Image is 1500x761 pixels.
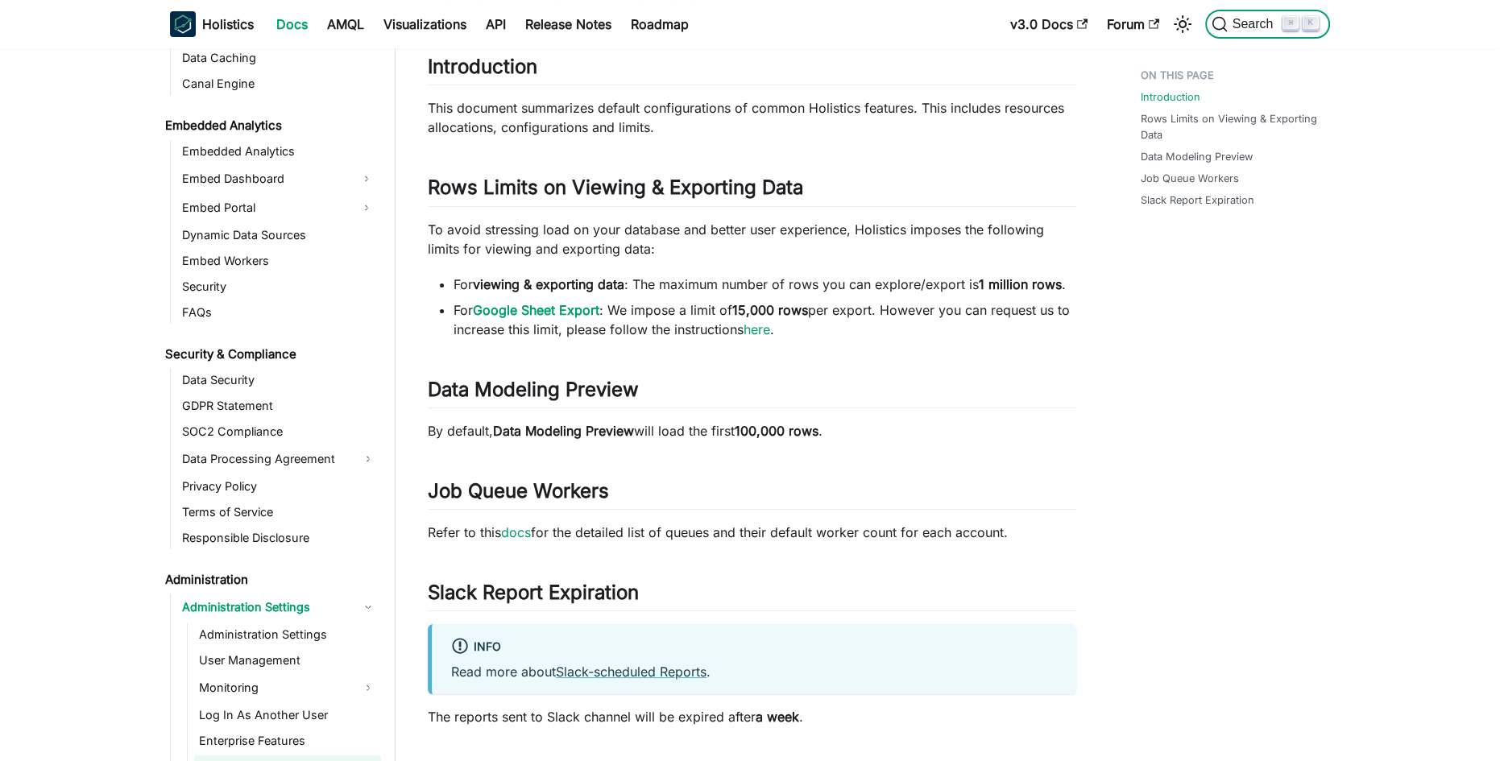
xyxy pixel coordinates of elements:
a: Administration Settings [177,594,381,620]
a: Slack Report Expiration [1141,192,1254,208]
a: Data Processing Agreement [177,446,381,472]
strong: 15,000 rows [732,302,808,318]
a: Security [177,275,381,298]
div: info [451,637,1057,658]
a: Introduction [1141,89,1200,105]
a: Docs [267,11,317,37]
p: By default, will load the first . [428,421,1076,440]
strong: Data Modeling Preview [493,423,634,439]
a: Embed Portal [177,195,352,221]
a: FAQs [177,301,381,324]
kbd: K [1303,16,1319,31]
a: Roadmap [621,11,698,37]
a: Forum [1097,11,1169,37]
h2: Slack Report Expiration [428,581,1076,611]
kbd: ⌘ [1282,16,1299,31]
a: v3.0 Docs [1001,11,1097,37]
a: Monitoring [194,675,381,701]
a: Embedded Analytics [177,140,381,163]
a: API [476,11,516,37]
a: Visualizations [374,11,476,37]
p: To avoid stressing load on your database and better user experience, Holistics imposes the follow... [428,220,1076,258]
p: This document summarizes default configurations of common Holistics features. This includes resou... [428,98,1076,137]
a: Slack-scheduled Reports [556,664,706,680]
a: SOC2 Compliance [177,420,381,443]
a: Administration [160,569,381,591]
a: Enterprise Features [194,730,381,752]
a: HolisticsHolistics [170,11,254,37]
a: Security & Compliance [160,343,381,366]
strong: 100,000 rows [735,423,818,439]
a: Canal Engine [177,72,381,95]
a: Embedded Analytics [160,114,381,137]
button: Expand sidebar category 'Embed Portal' [352,195,381,221]
a: Release Notes [516,11,621,37]
a: Google Sheet Export [473,302,599,318]
h2: Job Queue Workers [428,479,1076,510]
a: AMQL [317,11,374,37]
p: Refer to this for the detailed list of queues and their default worker count for each account. [428,523,1076,542]
b: Holistics [202,14,254,34]
a: Rows Limits on Viewing & Exporting Data [1141,111,1320,142]
a: Data Security [177,369,381,391]
h2: Data Modeling Preview [428,378,1076,408]
a: User Management [194,649,381,672]
strong: 1 million rows [979,276,1062,292]
button: Expand sidebar category 'Embed Dashboard' [352,166,381,192]
h2: Rows Limits on Viewing & Exporting Data [428,176,1076,206]
nav: Docs sidebar [154,48,396,761]
li: For : We impose a limit of per export. However you can request us to increase this limit, please ... [454,300,1076,339]
a: Embed Dashboard [177,166,352,192]
a: Log In As Another User [194,704,381,726]
img: Holistics [170,11,196,37]
span: Search [1228,17,1283,31]
h2: Introduction [428,55,1076,85]
a: Responsible Disclosure [177,527,381,549]
a: Data Modeling Preview [1141,149,1253,164]
a: Dynamic Data Sources [177,224,381,246]
a: docs [501,524,531,540]
p: The reports sent to Slack channel will be expired after . [428,707,1076,726]
strong: viewing & exporting data [473,276,624,292]
a: Terms of Service [177,501,381,523]
a: Data Caching [177,47,381,69]
button: Switch between dark and light mode (currently light mode) [1170,11,1195,37]
p: Read more about . [451,662,1057,681]
button: Search (Command+K) [1205,10,1330,39]
li: For : The maximum number of rows you can explore/export is . [454,275,1076,294]
a: here [744,321,770,337]
strong: a week [756,709,799,725]
a: GDPR Statement [177,395,381,417]
a: Embed Workers [177,250,381,272]
a: Privacy Policy [177,475,381,498]
a: Administration Settings [194,623,381,646]
a: Job Queue Workers [1141,171,1239,186]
